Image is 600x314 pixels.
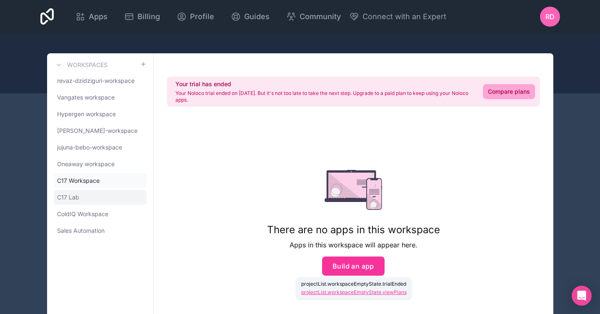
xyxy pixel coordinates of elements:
a: Compare plans [483,84,535,99]
a: Hypergen workspace [54,107,147,122]
p: Your Noloco trial ended on [DATE]. But it's not too late to take the next step. Upgrade to a paid... [175,90,473,103]
span: Community [300,11,341,22]
div: Open Intercom Messenger [572,286,592,306]
span: revaz-dzidziguri-workspace [57,77,135,85]
a: C17 Workspace [54,173,147,188]
a: C17 Lab [54,190,147,205]
h2: Your trial has ended [175,80,473,88]
a: jujuna-bebo-workspace [54,140,147,155]
span: Billing [137,11,160,22]
a: Profile [170,7,221,26]
a: Sales Automation [54,223,147,238]
span: Profile [190,11,214,22]
span: Sales Automation [57,227,105,235]
span: Apps [89,11,107,22]
h1: There are no apps in this workspace [267,223,440,237]
p: Apps in this workspace will appear here. [267,240,440,250]
a: Vangates workspace [54,90,147,105]
h3: Workspaces [67,61,107,69]
a: Workspaces [54,60,107,70]
a: [PERSON_NAME]-workspace [54,123,147,138]
span: [PERSON_NAME]-workspace [57,127,137,135]
span: Vangates workspace [57,93,115,102]
a: Community [280,7,347,26]
button: Connect with an Expert [349,11,446,22]
img: empty state [325,170,382,210]
span: RD [545,12,555,22]
button: Build an app [322,257,385,276]
span: C17 Lab [57,193,79,202]
span: Oneaway workspace [57,160,115,168]
span: C17 Workspace [57,177,100,185]
p: projectList.workspaceEmptyState.trialEnded [301,281,407,287]
a: revaz-dzidziguri-workspace [54,73,147,88]
span: ColdIQ Workspace [57,210,108,218]
span: jujuna-bebo-workspace [57,143,122,152]
a: Oneaway workspace [54,157,147,172]
a: Billing [117,7,167,26]
span: Hypergen workspace [57,110,116,118]
span: Guides [244,11,270,22]
a: projectList.workspaceEmptyState.viewPlans [301,289,407,296]
span: Connect with an Expert [362,11,446,22]
a: Apps [69,7,114,26]
a: Guides [224,7,276,26]
a: ColdIQ Workspace [54,207,147,222]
